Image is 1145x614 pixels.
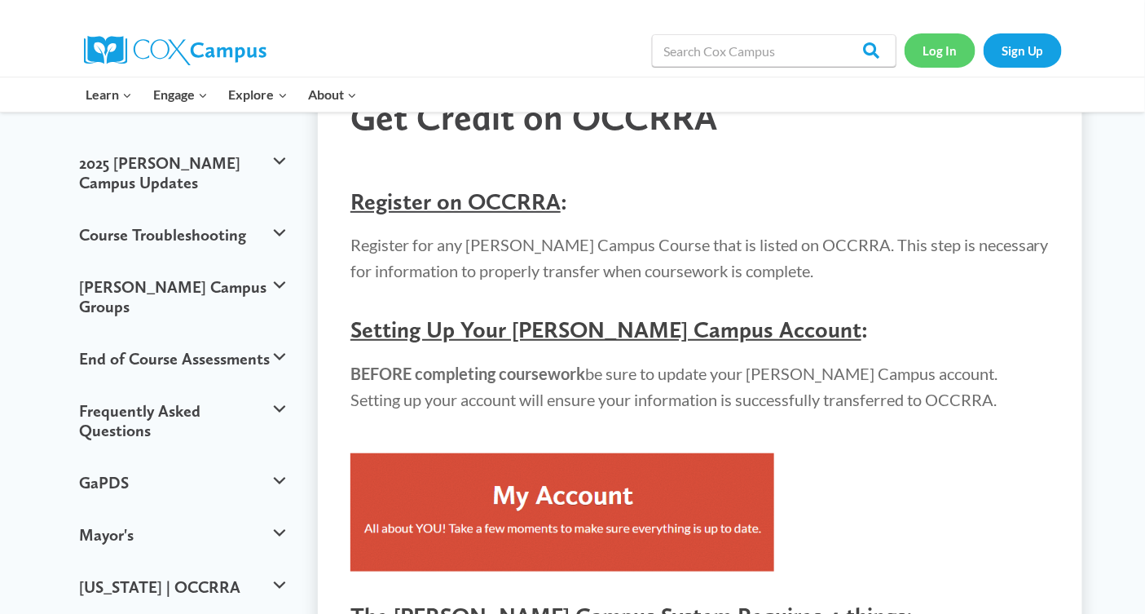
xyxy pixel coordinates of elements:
[350,316,861,343] span: Setting Up Your [PERSON_NAME] Campus Account
[72,385,294,457] button: Frequently Asked Questions
[350,316,1050,344] h4: :
[218,77,298,112] button: Child menu of Explore
[350,188,561,215] span: Register on OCCRRA
[350,188,1050,216] h4: :
[905,33,975,67] a: Log In
[350,95,717,139] span: Get Credit on OCCRRA
[72,333,294,385] button: End of Course Assessments
[652,34,896,67] input: Search Cox Campus
[72,561,294,613] button: [US_STATE] | OCCRRA
[84,36,266,65] img: Cox Campus
[297,77,368,112] button: Child menu of About
[984,33,1062,67] a: Sign Up
[72,509,294,561] button: Mayor's
[350,232,1050,284] p: Register for any [PERSON_NAME] Campus Course that is listed on OCCRRA. This step is necessary for...
[72,261,294,333] button: [PERSON_NAME] Campus Groups
[76,77,143,112] button: Child menu of Learn
[76,77,368,112] nav: Primary Navigation
[350,360,1050,413] p: be sure to update your [PERSON_NAME] Campus account. Setting up your account will ensure your inf...
[72,209,294,261] button: Course Troubleshooting
[72,137,294,209] button: 2025 [PERSON_NAME] Campus Updates
[143,77,218,112] button: Child menu of Engage
[72,457,294,509] button: GaPDS
[350,364,585,383] strong: BEFORE completing coursework
[905,33,1062,67] nav: Secondary Navigation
